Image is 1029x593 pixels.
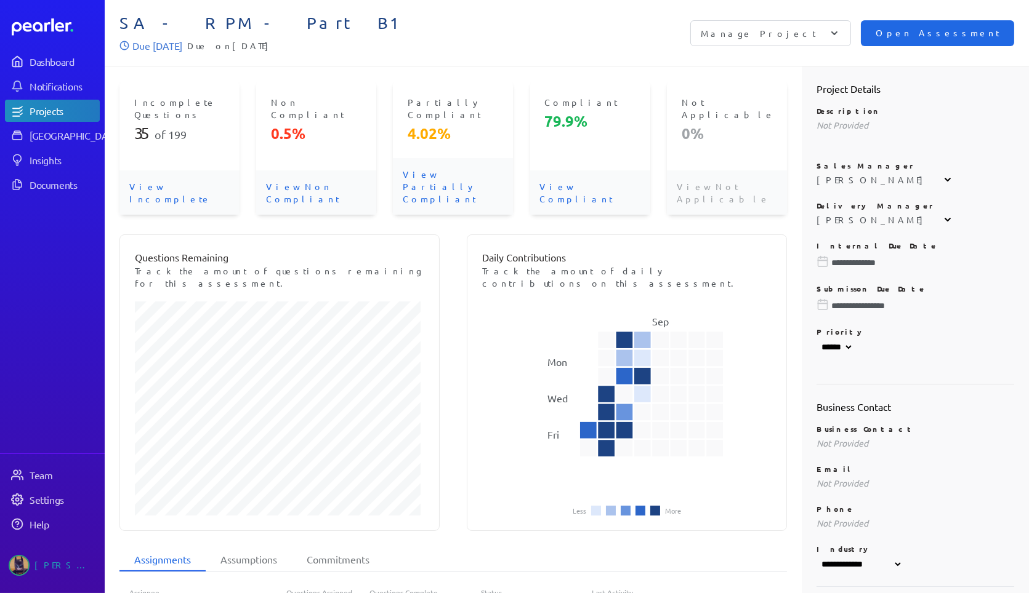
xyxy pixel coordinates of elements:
[5,75,100,97] a: Notifications
[817,327,1014,336] p: Priority
[30,129,121,141] div: [GEOGRAPHIC_DATA]
[817,213,929,226] div: [PERSON_NAME]
[206,548,292,571] li: Assumptions
[187,38,275,53] span: Due on [DATE]
[134,124,155,143] span: 35
[482,250,772,265] p: Daily Contributions
[5,100,100,122] a: Projects
[5,488,100,511] a: Settings
[530,170,650,215] p: View Compliant
[861,20,1014,46] button: Open Assessment
[573,507,586,514] li: Less
[545,96,636,108] p: Compliant
[817,300,1014,312] input: Please choose a due date
[30,493,99,506] div: Settings
[30,55,99,68] div: Dashboard
[30,469,99,481] div: Team
[817,81,1014,96] h2: Project Details
[30,105,99,117] div: Projects
[168,128,187,141] span: 199
[30,178,99,191] div: Documents
[817,119,868,130] span: Not Provided
[393,158,513,215] p: View Partially Compliant
[547,428,559,440] text: Fri
[817,201,1014,210] p: Delivery Manager
[876,26,999,40] span: Open Assessment
[682,96,772,121] p: Not Applicable
[132,38,182,53] p: Due [DATE]
[292,548,384,571] li: Commitments
[5,550,100,581] a: Tung Nguyen's photo[PERSON_NAME]
[482,265,772,289] p: Track the amount of daily contributions on this assessment.
[30,80,99,92] div: Notifications
[817,173,929,186] div: [PERSON_NAME]
[408,96,498,121] p: Partially Compliant
[5,50,100,73] a: Dashboard
[817,437,868,448] span: Not Provided
[817,504,1014,514] p: Phone
[30,154,99,166] div: Insights
[817,517,868,528] span: Not Provided
[5,149,100,171] a: Insights
[5,513,100,535] a: Help
[817,106,1014,116] p: Description
[547,392,567,404] text: Wed
[817,544,1014,554] p: Industry
[271,96,361,121] p: Non Compliant
[9,555,30,576] img: Tung Nguyen
[135,265,424,289] p: Track the amount of questions remaining for this assessment.
[119,14,567,33] span: SA - RPM - Part B1
[665,507,681,514] li: More
[119,170,240,215] p: View Incomplete
[682,124,772,143] p: 0%
[134,96,225,121] p: Incomplete Questions
[817,424,1014,434] p: Business Contact
[817,284,1014,293] p: Submisson Due Date
[5,173,100,196] a: Documents
[119,548,206,571] li: Assignments
[817,257,1014,269] input: Please choose a due date
[5,464,100,486] a: Team
[135,250,424,265] p: Questions Remaining
[545,111,636,131] p: 79.9%
[817,477,868,488] span: Not Provided
[34,555,96,576] div: [PERSON_NAME]
[817,464,1014,474] p: Email
[134,124,225,143] p: of
[30,518,99,530] div: Help
[547,356,567,368] text: Mon
[652,315,669,327] text: Sep
[271,124,361,143] p: 0.5%
[701,27,816,39] p: Manage Project
[817,161,1014,170] p: Sales Manager
[667,170,787,215] p: View Not Applicable
[12,18,100,36] a: Dashboard
[817,241,1014,250] p: Internal Due Date
[256,170,376,215] p: View Non Compliant
[5,124,100,146] a: [GEOGRAPHIC_DATA]
[408,124,498,143] p: 4.02%
[817,399,1014,414] h2: Business Contact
